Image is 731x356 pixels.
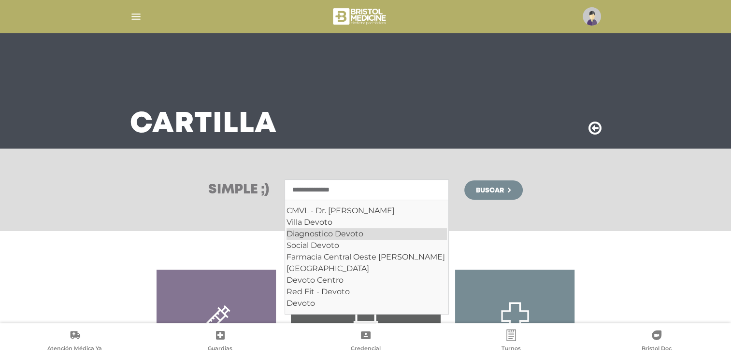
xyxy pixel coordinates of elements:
span: Atención Médica Ya [47,345,102,354]
img: profile-placeholder.svg [583,7,601,26]
span: Guardias [208,345,232,354]
span: Bristol Doc [642,345,672,354]
div: Social Devoto [287,240,447,251]
div: Red Fit - Devoto [287,286,447,298]
div: Villa Devoto [287,217,447,228]
a: Guardias [147,329,293,354]
a: Atención Médica Ya [2,329,147,354]
a: Turnos [438,329,584,354]
span: Buscar [476,187,504,194]
img: bristol-medicine-blanco.png [331,5,389,28]
a: Bristol Doc [584,329,729,354]
div: CMVL - Dr. [PERSON_NAME] [287,205,447,217]
a: Credencial [293,329,438,354]
div: Devoto [287,298,447,309]
span: Turnos [502,345,521,354]
button: Buscar [464,180,522,200]
h3: Cartilla [130,112,277,137]
span: Credencial [351,345,381,354]
h3: Simple ;) [208,183,269,197]
div: Devoto Centro [287,274,447,286]
div: Farmacia Central Oeste [PERSON_NAME][GEOGRAPHIC_DATA] [287,251,447,274]
div: Diagnostico Devoto [287,228,447,240]
img: Cober_menu-lines-white.svg [130,11,142,23]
